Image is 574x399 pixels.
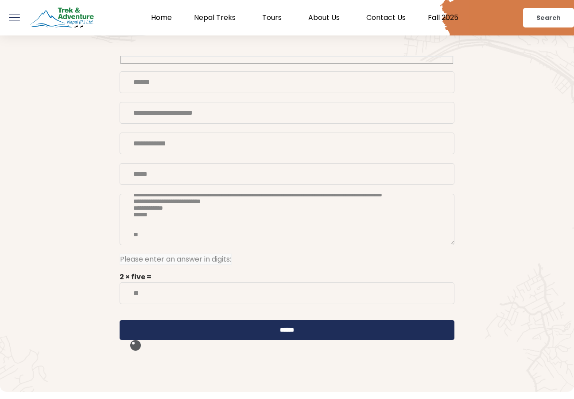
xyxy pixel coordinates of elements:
img: Trek & Adventure Nepal [29,6,95,30]
a: About Us [297,13,355,22]
span: Search [536,15,561,21]
form: Contact form [120,56,454,354]
a: Home [140,13,183,22]
a: Search [523,8,574,27]
a: Nepal Treks [183,13,251,22]
a: Fall 2025 [417,13,469,22]
nav: Menu [105,13,470,22]
a: Tours [251,13,297,22]
strong: 2 × five = [120,272,454,298]
a: Contact Us [355,13,417,22]
label: Please enter an answer in digits: [120,254,232,265]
